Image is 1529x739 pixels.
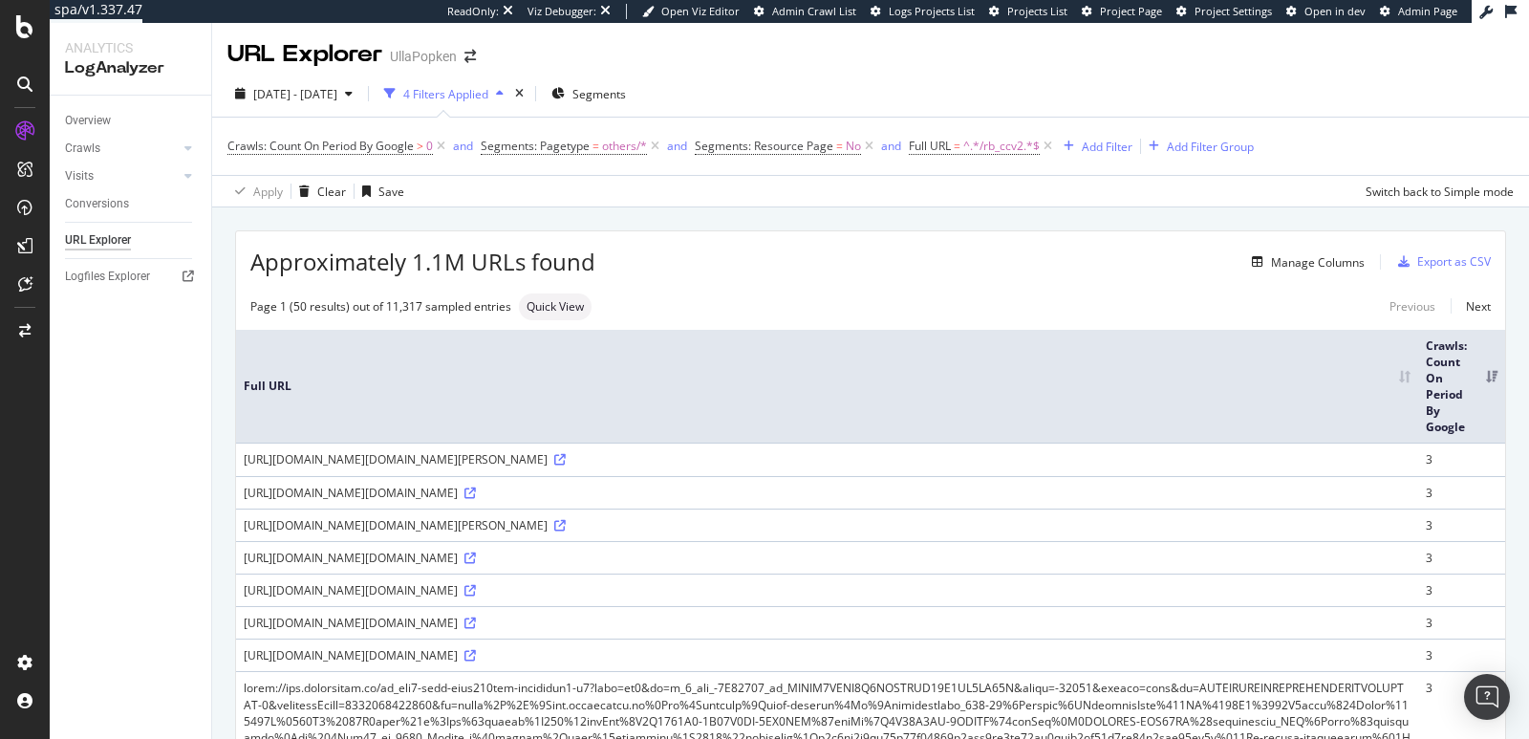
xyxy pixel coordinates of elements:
[317,184,346,200] div: Clear
[453,138,473,154] div: and
[909,138,951,154] span: Full URL
[1418,476,1505,509] td: 3
[642,4,740,19] a: Open Viz Editor
[355,176,404,206] button: Save
[989,4,1067,19] a: Projects List
[481,138,590,154] span: Segments: Pagetype
[390,47,457,66] div: UllaPopken
[1082,139,1132,155] div: Add Filter
[1418,606,1505,639] td: 3
[544,78,634,109] button: Segments
[1366,184,1514,200] div: Switch back to Simple mode
[772,4,856,18] span: Admin Crawl List
[65,230,198,250] a: URL Explorer
[1418,639,1505,671] td: 3
[244,517,1411,533] div: [URL][DOMAIN_NAME][DOMAIN_NAME][PERSON_NAME]
[1358,176,1514,206] button: Switch back to Simple mode
[1304,4,1366,18] span: Open in dev
[65,194,129,214] div: Conversions
[667,137,687,155] button: and
[236,330,1418,444] th: Full URL: activate to sort column ascending
[954,138,960,154] span: =
[871,4,975,19] a: Logs Projects List
[250,298,511,315] div: Page 1 (50 results) out of 11,317 sampled entries
[602,133,647,160] span: others/*
[65,166,94,186] div: Visits
[65,111,198,131] a: Overview
[65,194,198,214] a: Conversions
[1398,4,1457,18] span: Admin Page
[519,293,592,320] div: neutral label
[754,4,856,19] a: Admin Crawl List
[1418,541,1505,574] td: 3
[1007,4,1067,18] span: Projects List
[1244,250,1365,273] button: Manage Columns
[1451,293,1491,320] a: Next
[661,4,740,18] span: Open Viz Editor
[1056,135,1132,158] button: Add Filter
[1195,4,1272,18] span: Project Settings
[253,184,283,200] div: Apply
[250,246,595,278] span: Approximately 1.1M URLs found
[453,137,473,155] button: and
[1141,135,1254,158] button: Add Filter Group
[65,57,196,79] div: LogAnalyzer
[511,84,528,103] div: times
[1418,509,1505,541] td: 3
[227,38,382,71] div: URL Explorer
[963,133,1040,160] span: ^.*/rb_ccv2.*$
[65,267,198,287] a: Logfiles Explorer
[65,38,196,57] div: Analytics
[592,138,599,154] span: =
[244,582,1411,598] div: [URL][DOMAIN_NAME][DOMAIN_NAME]
[1464,674,1510,720] div: Open Intercom Messenger
[244,647,1411,663] div: [URL][DOMAIN_NAME][DOMAIN_NAME]
[378,184,404,200] div: Save
[227,176,283,206] button: Apply
[667,138,687,154] div: and
[1418,443,1505,475] td: 3
[65,139,179,159] a: Crawls
[572,86,626,102] span: Segments
[227,78,360,109] button: [DATE] - [DATE]
[881,138,901,154] div: and
[377,78,511,109] button: 4 Filters Applied
[291,176,346,206] button: Clear
[1390,247,1491,277] button: Export as CSV
[227,138,414,154] span: Crawls: Count On Period By Google
[65,230,131,250] div: URL Explorer
[1082,4,1162,19] a: Project Page
[244,615,1411,631] div: [URL][DOMAIN_NAME][DOMAIN_NAME]
[244,451,1411,467] div: [URL][DOMAIN_NAME][DOMAIN_NAME][PERSON_NAME]
[253,86,337,102] span: [DATE] - [DATE]
[1417,253,1491,270] div: Export as CSV
[1380,4,1457,19] a: Admin Page
[836,138,843,154] span: =
[1418,574,1505,606] td: 3
[846,133,861,160] span: No
[426,133,433,160] span: 0
[1418,330,1505,444] th: Crawls: Count On Period By Google: activate to sort column ascending
[1167,139,1254,155] div: Add Filter Group
[1286,4,1366,19] a: Open in dev
[464,50,476,63] div: arrow-right-arrow-left
[65,166,179,186] a: Visits
[695,138,833,154] span: Segments: Resource Page
[403,86,488,102] div: 4 Filters Applied
[889,4,975,18] span: Logs Projects List
[65,139,100,159] div: Crawls
[1176,4,1272,19] a: Project Settings
[244,550,1411,566] div: [URL][DOMAIN_NAME][DOMAIN_NAME]
[1100,4,1162,18] span: Project Page
[881,137,901,155] button: and
[65,267,150,287] div: Logfiles Explorer
[1271,254,1365,271] div: Manage Columns
[417,138,423,154] span: >
[447,4,499,19] div: ReadOnly:
[65,111,111,131] div: Overview
[528,4,596,19] div: Viz Debugger:
[244,485,1411,501] div: [URL][DOMAIN_NAME][DOMAIN_NAME]
[527,301,584,313] span: Quick View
